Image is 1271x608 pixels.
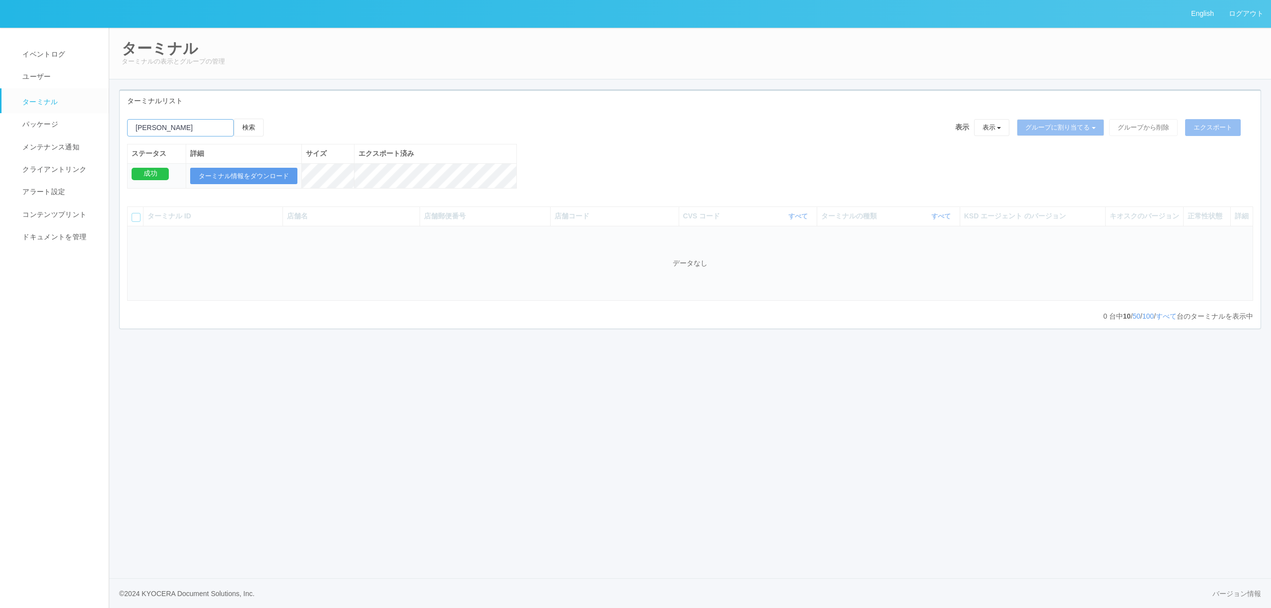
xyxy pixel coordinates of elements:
div: ターミナル ID [147,211,279,221]
span: ドキュメントを管理 [20,233,86,241]
span: クライアントリンク [20,165,86,173]
span: 店舗名 [287,212,308,220]
p: 台中 / / / 台のターミナルを表示中 [1103,311,1253,322]
a: ターミナル [1,88,118,113]
a: パッケージ [1,113,118,135]
span: ターミナルの種類 [821,211,879,221]
a: ユーザー [1,66,118,88]
span: ターミナル [20,98,58,106]
div: 成功 [132,168,169,180]
a: ドキュメントを管理 [1,226,118,248]
a: メンテナンス通知 [1,136,118,158]
a: コンテンツプリント [1,203,118,226]
a: すべて [931,212,953,220]
div: サイズ [306,148,351,159]
div: ステータス [132,148,182,159]
a: すべて [788,212,810,220]
span: CVS コード [683,211,723,221]
span: アラート設定 [20,188,65,196]
span: © 2024 KYOCERA Document Solutions, Inc. [119,590,255,598]
a: 100 [1142,312,1154,320]
button: すべて [786,211,813,221]
button: 表示 [974,119,1010,136]
button: グループから削除 [1109,119,1178,136]
span: コンテンツプリント [20,210,86,218]
span: 店舗コード [555,212,589,220]
a: アラート設定 [1,181,118,203]
span: 0 [1103,312,1109,320]
span: 表示 [955,122,969,133]
a: すべて [1156,312,1177,320]
a: 50 [1132,312,1140,320]
span: KSD エージェント のバージョン [964,212,1066,220]
span: キオスクのバージョン [1110,212,1179,220]
button: エクスポート [1185,119,1241,136]
a: イベントログ [1,43,118,66]
div: 詳細 [190,148,297,159]
span: ユーザー [20,72,51,80]
p: ターミナルの表示とグループの管理 [122,57,1259,67]
span: イベントログ [20,50,65,58]
span: 10 [1123,312,1131,320]
span: 店舗郵便番号 [424,212,466,220]
button: 検索 [234,119,264,136]
button: すべて [929,211,956,221]
a: クライアントリンク [1,158,118,181]
span: メンテナンス通知 [20,143,79,151]
div: エクスポート済み [358,148,512,159]
td: データなし [128,226,1253,301]
a: バージョン情報 [1212,589,1261,599]
span: 正常性状態 [1188,212,1222,220]
button: グループに割り当てる [1017,119,1104,136]
span: パッケージ [20,120,58,128]
div: ターミナルリスト [120,91,1261,111]
button: ターミナル情報をダウンロード [190,168,297,185]
h2: ターミナル [122,40,1259,57]
div: 詳細 [1235,211,1249,221]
